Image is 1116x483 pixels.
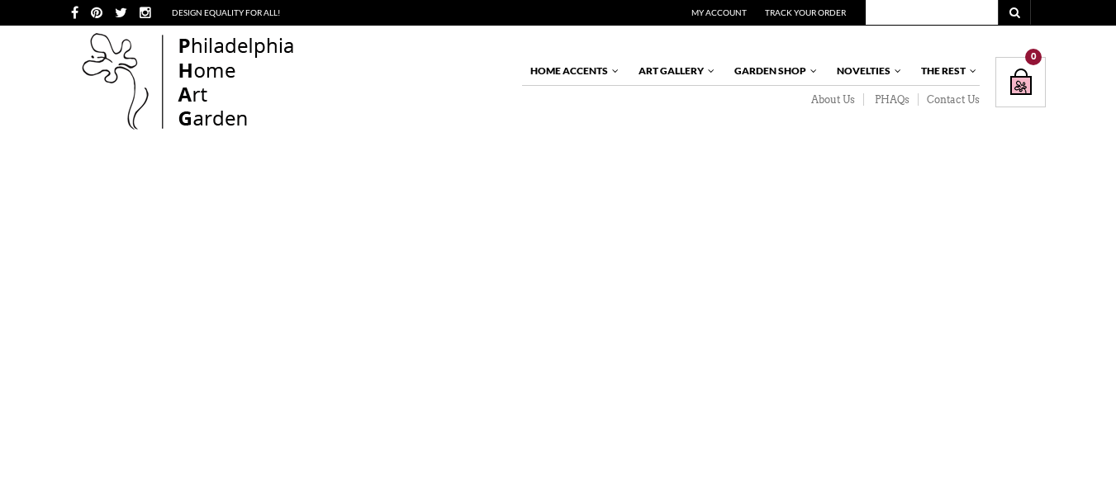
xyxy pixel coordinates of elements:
[691,7,747,17] a: My Account
[522,57,620,85] a: Home Accents
[829,57,903,85] a: Novelties
[919,93,980,107] a: Contact Us
[800,93,864,107] a: About Us
[726,57,819,85] a: Garden Shop
[765,7,846,17] a: Track Your Order
[1025,49,1042,65] div: 0
[630,57,716,85] a: Art Gallery
[913,57,978,85] a: The Rest
[864,93,919,107] a: PHAQs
